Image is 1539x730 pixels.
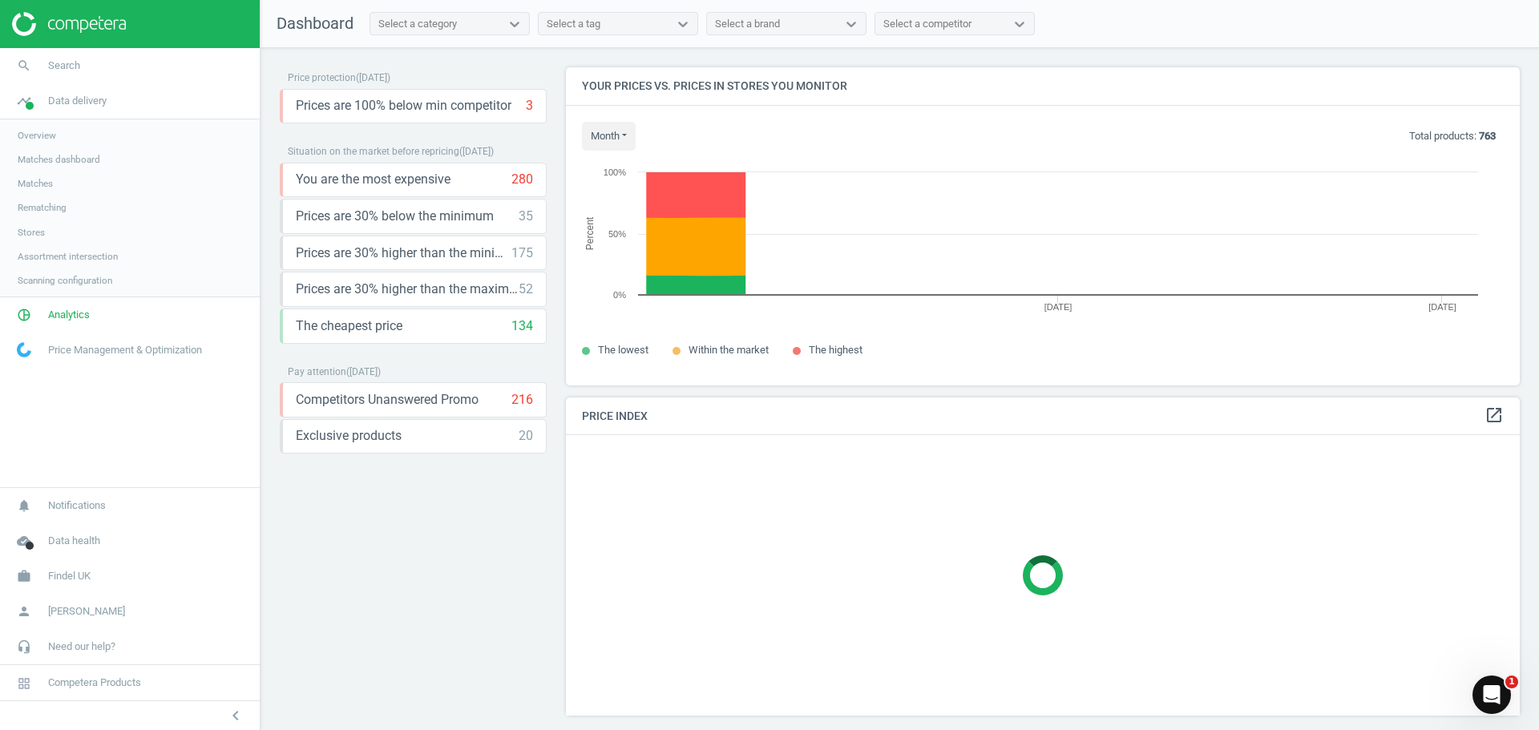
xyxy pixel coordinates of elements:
[378,17,457,31] div: Select a category
[9,631,39,662] i: headset_mic
[356,72,390,83] span: ( [DATE] )
[526,97,533,115] div: 3
[511,317,533,335] div: 134
[9,50,39,81] i: search
[604,167,626,177] text: 100%
[288,72,356,83] span: Price protection
[48,94,107,108] span: Data delivery
[48,498,106,513] span: Notifications
[519,280,533,298] div: 52
[1428,302,1456,312] tspan: [DATE]
[48,676,141,690] span: Competera Products
[296,280,519,298] span: Prices are 30% higher than the maximal
[598,344,648,356] span: The lowest
[48,343,202,357] span: Price Management & Optimization
[1484,405,1504,425] i: open_in_new
[48,308,90,322] span: Analytics
[9,596,39,627] i: person
[9,561,39,591] i: work
[12,12,126,36] img: ajHJNr6hYgQAAAAASUVORK5CYII=
[1409,129,1496,143] p: Total products:
[689,344,769,356] span: Within the market
[519,208,533,225] div: 35
[511,391,533,409] div: 216
[18,153,100,166] span: Matches dashboard
[566,67,1520,105] h4: Your prices vs. prices in stores you monitor
[1505,676,1518,688] span: 1
[18,226,45,239] span: Stores
[809,344,862,356] span: The highest
[288,366,346,377] span: Pay attention
[18,129,56,142] span: Overview
[566,397,1520,435] h4: Price Index
[277,14,353,33] span: Dashboard
[1484,405,1504,426] a: open_in_new
[584,216,596,250] tspan: Percent
[9,526,39,556] i: cloud_done
[883,17,971,31] div: Select a competitor
[17,342,31,357] img: wGWNvw8QSZomAAAAABJRU5ErkJggg==
[18,274,112,287] span: Scanning configuration
[547,17,600,31] div: Select a tag
[48,639,115,654] span: Need our help?
[519,427,533,445] div: 20
[1472,676,1511,714] iframe: Intercom live chat
[9,490,39,521] i: notifications
[296,97,511,115] span: Prices are 100% below min competitor
[18,177,53,190] span: Matches
[582,122,636,151] button: month
[18,250,118,263] span: Assortment intersection
[216,705,256,726] button: chevron_left
[608,229,626,239] text: 50%
[48,58,80,73] span: Search
[9,300,39,330] i: pie_chart_outlined
[296,171,450,188] span: You are the most expensive
[346,366,381,377] span: ( [DATE] )
[288,146,459,157] span: Situation on the market before repricing
[296,244,511,262] span: Prices are 30% higher than the minimum
[9,86,39,116] i: timeline
[613,290,626,300] text: 0%
[1044,302,1072,312] tspan: [DATE]
[511,244,533,262] div: 175
[511,171,533,188] div: 280
[296,208,494,225] span: Prices are 30% below the minimum
[296,427,402,445] span: Exclusive products
[459,146,494,157] span: ( [DATE] )
[18,201,67,214] span: Rematching
[48,569,91,583] span: Findel UK
[715,17,780,31] div: Select a brand
[48,604,125,619] span: [PERSON_NAME]
[296,317,402,335] span: The cheapest price
[48,534,100,548] span: Data health
[1479,130,1496,142] b: 763
[226,706,245,725] i: chevron_left
[296,391,479,409] span: Competitors Unanswered Promo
